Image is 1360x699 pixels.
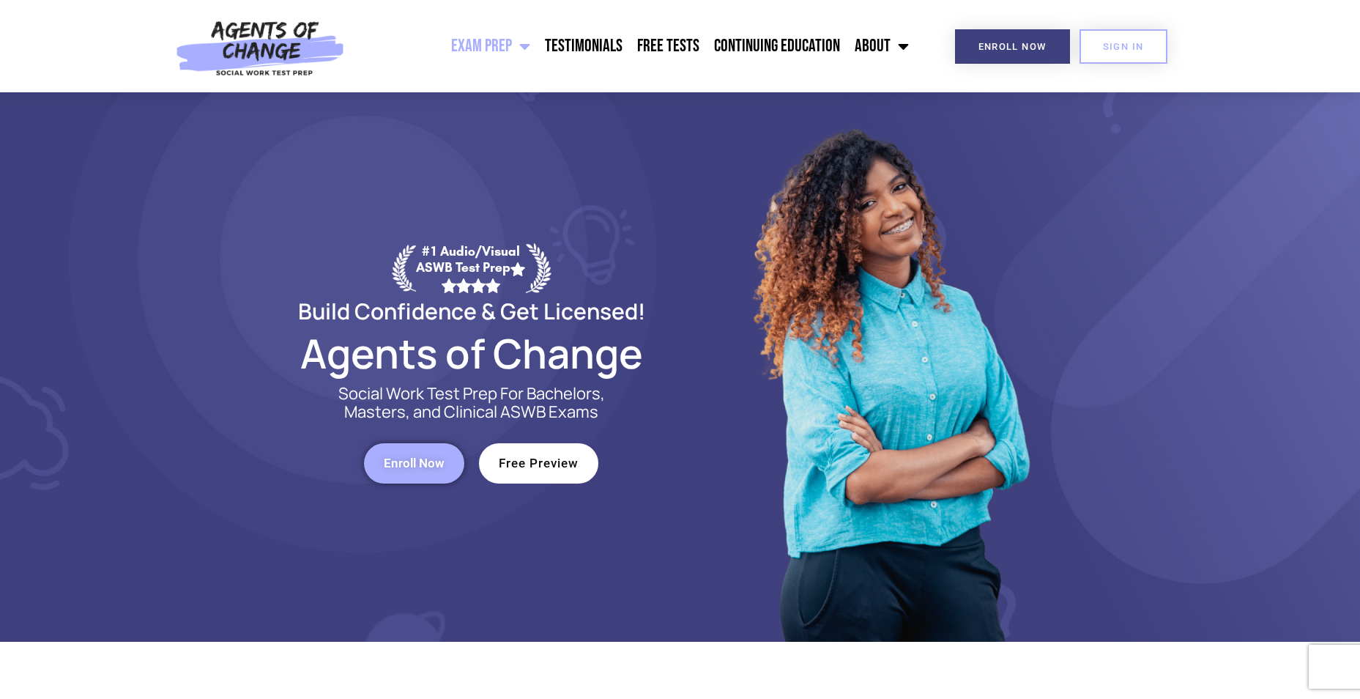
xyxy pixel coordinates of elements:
[630,28,707,64] a: Free Tests
[352,28,916,64] nav: Menu
[384,457,445,470] span: Enroll Now
[444,28,538,64] a: Exam Prep
[416,243,526,292] div: #1 Audio/Visual ASWB Test Prep
[978,42,1047,51] span: Enroll Now
[847,28,916,64] a: About
[263,300,680,322] h2: Build Confidence & Get Licensed!
[538,28,630,64] a: Testimonials
[499,457,579,470] span: Free Preview
[263,336,680,370] h2: Agents of Change
[955,29,1070,64] a: Enroll Now
[364,443,464,484] a: Enroll Now
[743,92,1036,642] img: Website Image 1 (1)
[1080,29,1167,64] a: SIGN IN
[1103,42,1144,51] span: SIGN IN
[322,385,622,421] p: Social Work Test Prep For Bachelors, Masters, and Clinical ASWB Exams
[707,28,847,64] a: Continuing Education
[479,443,598,484] a: Free Preview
